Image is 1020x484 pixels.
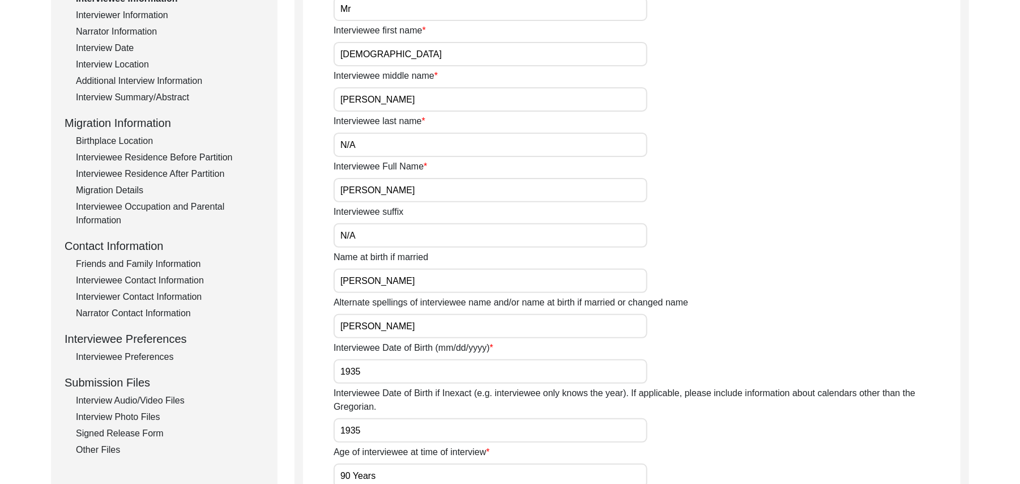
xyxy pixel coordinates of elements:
[65,330,264,347] div: Interviewee Preferences
[76,58,264,71] div: Interview Location
[334,69,438,83] label: Interviewee middle name
[76,410,264,424] div: Interview Photo Files
[76,167,264,181] div: Interviewee Residence After Partition
[334,24,426,37] label: Interviewee first name
[334,445,490,459] label: Age of interviewee at time of interview
[76,25,264,39] div: Narrator Information
[76,151,264,164] div: Interviewee Residence Before Partition
[76,257,264,271] div: Friends and Family Information
[76,91,264,104] div: Interview Summary/Abstract
[76,307,264,320] div: Narrator Contact Information
[334,387,961,414] label: Interviewee Date of Birth if Inexact (e.g. interviewee only knows the year). If applicable, pleas...
[334,205,403,219] label: Interviewee suffix
[76,184,264,197] div: Migration Details
[76,200,264,227] div: Interviewee Occupation and Parental Information
[76,274,264,287] div: Interviewee Contact Information
[76,443,264,457] div: Other Files
[76,350,264,364] div: Interviewee Preferences
[76,9,264,22] div: Interviewer Information
[76,290,264,304] div: Interviewer Contact Information
[334,251,428,264] label: Name at birth if married
[76,427,264,440] div: Signed Release Form
[65,114,264,131] div: Migration Information
[76,74,264,88] div: Additional Interview Information
[334,341,493,355] label: Interviewee Date of Birth (mm/dd/yyyy)
[334,296,688,309] label: Alternate spellings of interviewee name and/or name at birth if married or changed name
[76,41,264,55] div: Interview Date
[76,134,264,148] div: Birthplace Location
[65,237,264,254] div: Contact Information
[65,374,264,391] div: Submission Files
[334,114,425,128] label: Interviewee last name
[334,160,427,173] label: Interviewee Full Name
[76,394,264,407] div: Interview Audio/Video Files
